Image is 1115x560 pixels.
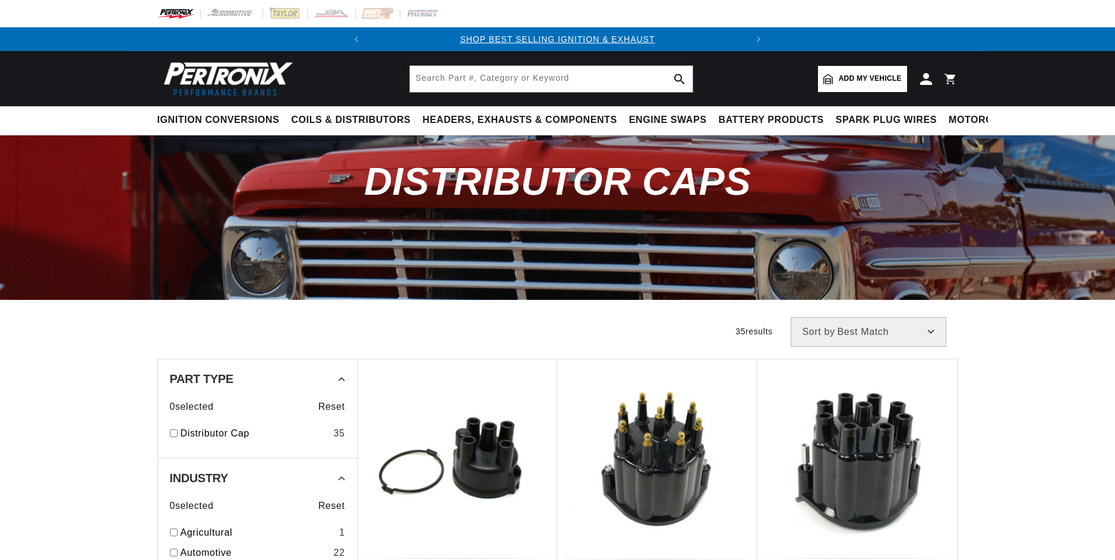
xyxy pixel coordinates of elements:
[667,66,693,92] button: search button
[157,114,280,126] span: Ignition Conversions
[713,106,830,134] summary: Battery Products
[157,106,286,134] summary: Ignition Conversions
[157,58,294,99] img: Pertronix
[943,106,1025,134] summary: Motorcycle
[170,472,228,484] span: Industry
[791,317,946,347] select: Sort by
[747,27,770,51] button: Translation missing: en.sections.announcements.next_announcement
[949,114,1019,126] span: Motorcycle
[460,34,655,44] a: SHOP BEST SELLING IGNITION & EXHAUST
[422,114,617,126] span: Headers, Exhausts & Components
[170,373,233,385] span: Part Type
[170,498,214,514] span: 0 selected
[345,27,368,51] button: Translation missing: en.sections.announcements.previous_announcement
[285,106,416,134] summary: Coils & Distributors
[318,399,345,415] span: Reset
[318,498,345,514] span: Reset
[333,426,345,441] div: 35
[181,525,334,540] a: Agricultural
[339,525,345,540] div: 1
[836,114,937,126] span: Spark Plug Wires
[830,106,943,134] summary: Spark Plug Wires
[128,27,988,51] slideshow-component: Translation missing: en.sections.announcements.announcement_bar
[839,73,902,84] span: Add my vehicle
[410,66,693,92] input: Search Part #, Category or Keyword
[735,327,772,336] span: 35 results
[368,33,746,46] div: Announcement
[719,114,824,126] span: Battery Products
[170,399,214,415] span: 0 selected
[181,426,329,441] a: Distributor Cap
[291,114,410,126] span: Coils & Distributors
[818,66,907,92] a: Add my vehicle
[368,33,746,46] div: 1 of 2
[629,114,707,126] span: Engine Swaps
[803,327,835,337] span: Sort by
[623,106,713,134] summary: Engine Swaps
[364,160,751,203] span: Distributor Caps
[416,106,623,134] summary: Headers, Exhausts & Components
